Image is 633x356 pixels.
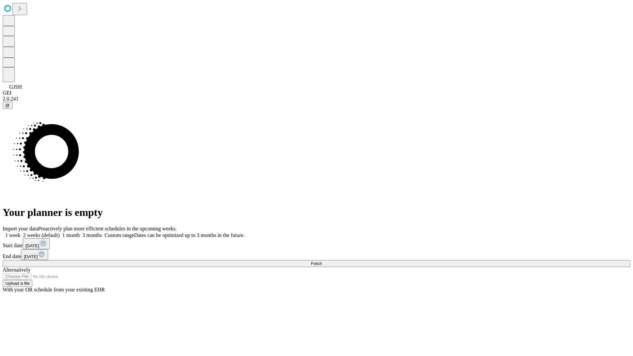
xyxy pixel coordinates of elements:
button: @ [3,102,13,109]
span: With your OR schedule from your existing EHR [3,287,105,292]
h1: Your planner is empty [3,206,630,219]
span: Import your data [3,226,38,231]
span: [DATE] [25,243,39,248]
span: Fetch [311,261,322,266]
button: Upload a file [3,280,32,287]
button: [DATE] [23,238,50,249]
span: Proactively plan more efficient schedules in the upcoming weeks. [38,226,177,231]
button: [DATE] [21,249,48,260]
span: Custom range [105,232,134,238]
span: 3 months [82,232,102,238]
div: 2.0.241 [3,96,630,102]
span: 1 week [5,232,20,238]
div: GEI [3,90,630,96]
div: Start date [3,238,630,249]
div: End date [3,249,630,260]
span: [DATE] [24,254,38,259]
span: 2 weeks (default) [23,232,60,238]
span: GJSH [9,84,22,90]
span: @ [5,103,10,108]
span: Alternatively [3,267,30,273]
span: Dates can be optimized up to 3 months in the future. [134,232,245,238]
button: Fetch [3,260,630,267]
span: 1 month [62,232,80,238]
